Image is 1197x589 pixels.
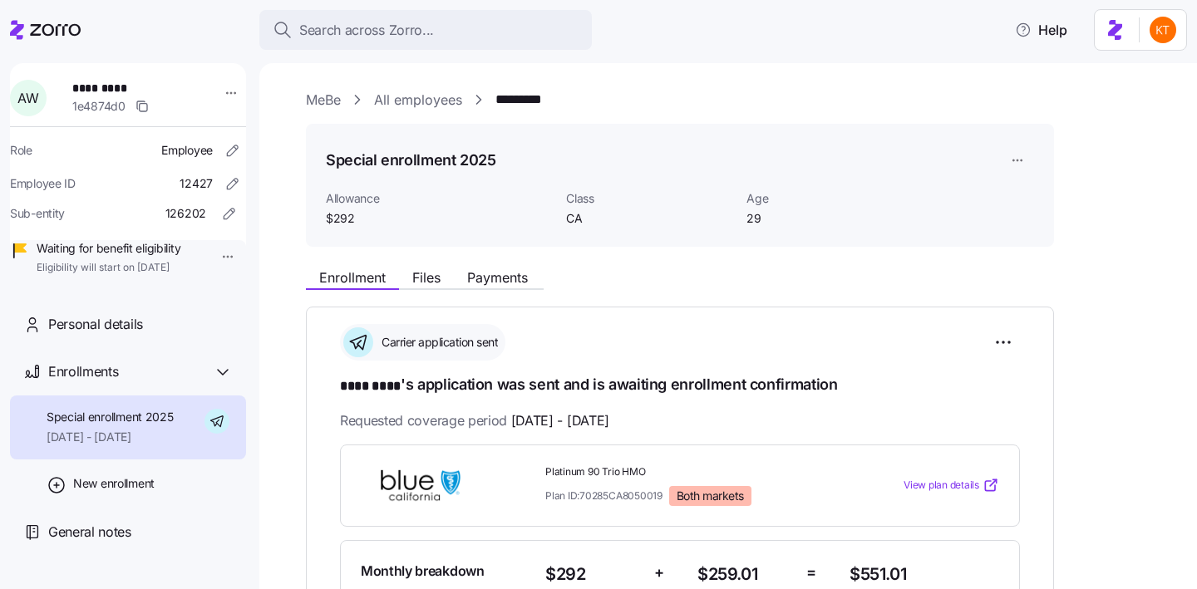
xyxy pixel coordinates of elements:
[326,210,553,227] span: $292
[1015,20,1067,40] span: Help
[566,190,733,207] span: Class
[697,561,793,588] span: $259.01
[319,271,386,284] span: Enrollment
[545,561,641,588] span: $292
[47,409,174,425] span: Special enrollment 2025
[850,561,999,588] span: $551.01
[73,475,155,492] span: New enrollment
[48,522,131,542] span: General notes
[545,465,836,479] span: Platinum 90 Trio HMO
[340,410,609,431] span: Requested coverage period
[904,477,999,493] a: View plan details
[1002,13,1081,47] button: Help
[412,271,441,284] span: Files
[72,98,126,115] span: 1e4874d0
[17,91,38,105] span: A W
[10,175,76,192] span: Employee ID
[361,466,480,504] img: BlueShield of California
[904,478,979,493] span: View plan details
[259,10,592,50] button: Search across Zorro...
[677,488,744,503] span: Both markets
[326,150,496,170] h1: Special enrollment 2025
[37,261,180,275] span: Eligibility will start on [DATE]
[48,314,143,335] span: Personal details
[746,190,914,207] span: Age
[566,210,733,227] span: CA
[654,561,664,585] span: +
[1150,17,1176,43] img: aad2ddc74cf02b1998d54877cdc71599
[299,20,434,41] span: Search across Zorro...
[180,175,213,192] span: 12427
[806,561,816,585] span: =
[467,271,528,284] span: Payments
[374,90,462,110] a: All employees
[746,210,914,227] span: 29
[48,361,118,382] span: Enrollments
[361,561,485,582] span: Monthly breakdown
[10,205,65,222] span: Sub-entity
[545,488,663,503] span: Plan ID: 70285CA8050019
[340,374,1020,397] h1: 's application was sent and is awaiting enrollment confirmation
[165,205,206,222] span: 126202
[37,240,180,257] span: Waiting for benefit eligibility
[306,90,341,110] a: MeBe
[326,190,553,207] span: Allowance
[10,142,32,159] span: Role
[47,429,174,445] span: [DATE] - [DATE]
[511,410,609,431] span: [DATE] - [DATE]
[161,142,213,159] span: Employee
[377,334,498,351] span: Carrier application sent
